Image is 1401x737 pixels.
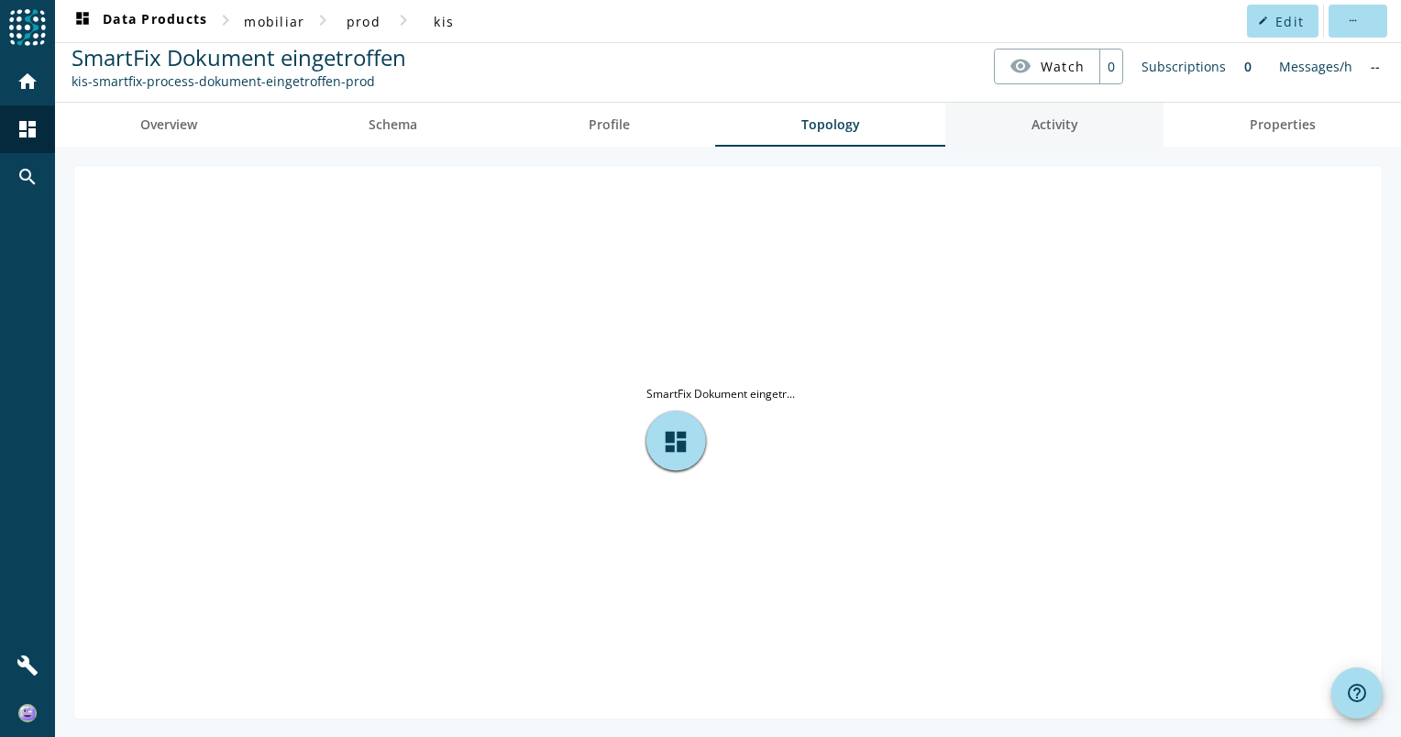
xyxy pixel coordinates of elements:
[17,118,39,140] mat-icon: dashboard
[392,9,414,31] mat-icon: chevron_right
[347,13,381,30] span: prod
[18,704,37,722] img: e4dac9d46c0f05edb672cbb5a384ad40
[244,13,304,30] span: mobiliar
[72,42,406,72] span: SmartFix Dokument eingetroffen
[72,10,94,32] mat-icon: dashboard
[1235,49,1261,84] div: 0
[215,9,237,31] mat-icon: chevron_right
[369,118,417,131] span: Schema
[1031,118,1078,131] span: Activity
[646,386,795,401] tspan: SmartFix Dokument eingetr...
[1247,5,1318,38] button: Edit
[434,13,454,30] span: kis
[17,654,39,676] mat-icon: build
[140,118,197,131] span: Overview
[72,72,406,90] div: Kafka Topic: kis-smartfix-process-dokument-eingetroffen-prod
[662,427,689,455] span: dashboard
[801,118,860,131] span: Topology
[1275,13,1304,30] span: Edit
[334,5,392,38] button: prod
[1347,16,1357,26] mat-icon: more_horiz
[312,9,334,31] mat-icon: chevron_right
[72,10,207,32] span: Data Products
[1132,49,1235,84] div: Subscriptions
[1009,55,1031,77] mat-icon: visibility
[1041,50,1085,82] span: Watch
[17,166,39,188] mat-icon: search
[1250,118,1316,131] span: Properties
[237,5,312,38] button: mobiliar
[1099,49,1122,83] div: 0
[1270,49,1362,84] div: Messages/h
[1362,49,1389,84] div: No information
[64,5,215,38] button: Data Products
[414,5,473,38] button: kis
[589,118,630,131] span: Profile
[17,71,39,93] mat-icon: home
[9,9,46,46] img: spoud-logo.svg
[1346,682,1368,704] mat-icon: help_outline
[995,49,1099,82] button: Watch
[1258,16,1268,26] mat-icon: edit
